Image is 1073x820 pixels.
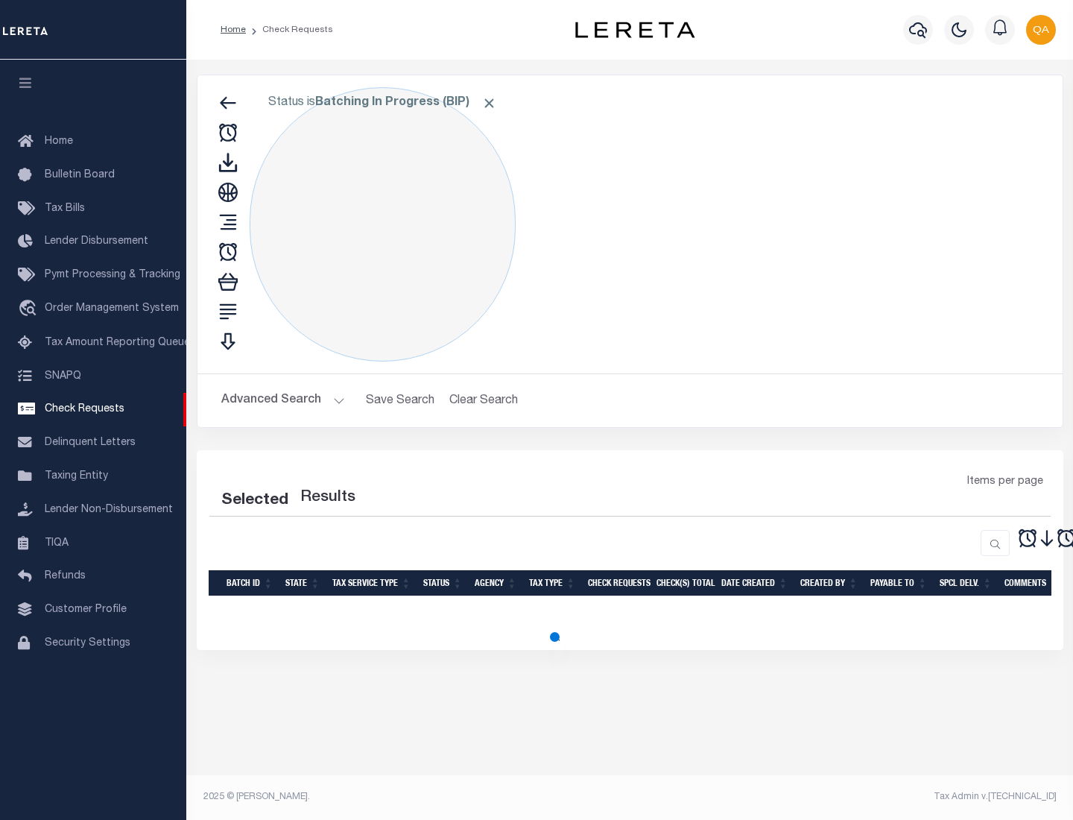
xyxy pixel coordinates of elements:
[715,570,794,596] th: Date Created
[221,386,345,415] button: Advanced Search
[45,571,86,581] span: Refunds
[315,97,497,109] b: Batching In Progress (BIP)
[582,570,651,596] th: Check Requests
[651,570,715,596] th: Check(s) Total
[45,471,108,482] span: Taxing Entity
[45,438,136,448] span: Delinquent Letters
[417,570,469,596] th: Status
[250,87,516,362] div: Click to Edit
[934,570,998,596] th: Spcl Delv.
[45,270,180,280] span: Pymt Processing & Tracking
[443,386,525,415] button: Clear Search
[45,505,173,515] span: Lender Non-Disbursement
[45,638,130,649] span: Security Settings
[523,570,582,596] th: Tax Type
[192,790,630,804] div: 2025 © [PERSON_NAME].
[45,605,127,615] span: Customer Profile
[469,570,523,596] th: Agency
[45,236,148,247] span: Lender Disbursement
[246,23,333,37] li: Check Requests
[481,95,497,111] span: Click to Remove
[279,570,326,596] th: State
[575,22,694,38] img: logo-dark.svg
[45,136,73,147] span: Home
[45,204,85,214] span: Tax Bills
[45,303,179,314] span: Order Management System
[45,338,190,348] span: Tax Amount Reporting Queue
[221,489,288,513] div: Selected
[794,570,864,596] th: Created By
[45,537,69,548] span: TIQA
[967,474,1043,491] span: Items per page
[864,570,934,596] th: Payable To
[45,370,81,381] span: SNAPQ
[45,404,124,414] span: Check Requests
[1026,15,1056,45] img: svg+xml;base64,PHN2ZyB4bWxucz0iaHR0cDovL3d3dy53My5vcmcvMjAwMC9zdmciIHBvaW50ZXItZXZlbnRzPSJub25lIi...
[641,790,1057,804] div: Tax Admin v.[TECHNICAL_ID]
[357,386,443,415] button: Save Search
[326,570,417,596] th: Tax Service Type
[998,570,1066,596] th: Comments
[221,570,279,596] th: Batch Id
[300,486,355,510] label: Results
[221,25,246,34] a: Home
[45,170,115,180] span: Bulletin Board
[18,300,42,319] i: travel_explore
